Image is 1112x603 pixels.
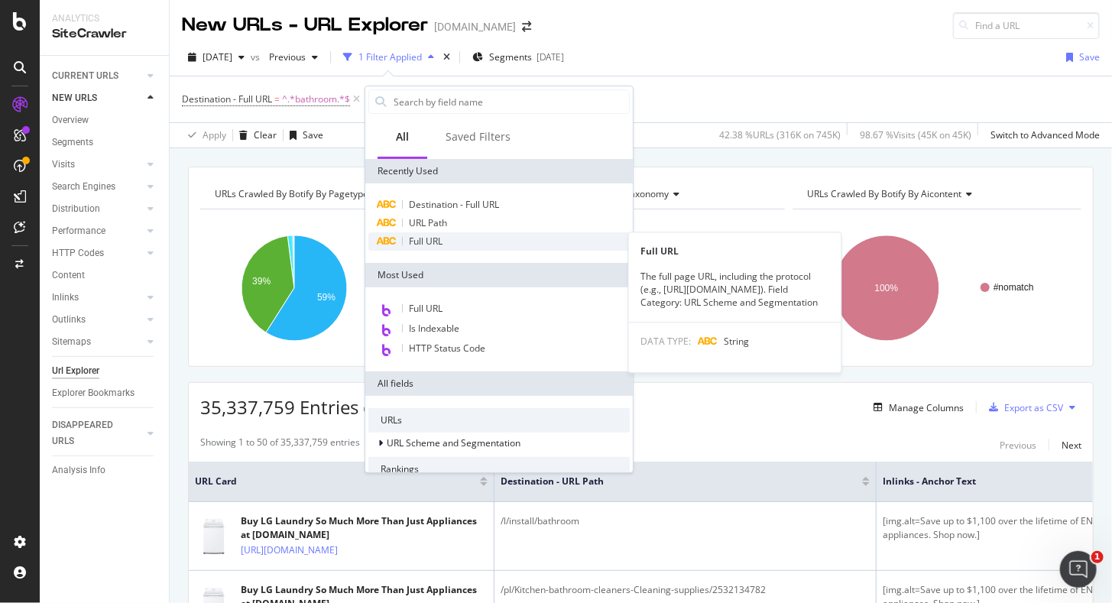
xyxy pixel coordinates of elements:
[365,263,633,287] div: Most Used
[807,187,961,200] span: URLs Crawled By Botify By aicontent
[52,223,105,239] div: Performance
[368,408,630,433] div: URLs
[282,89,350,110] span: ^.*bathroom.*$
[215,187,368,200] span: URLs Crawled By Botify By pagetype
[875,283,899,293] text: 100%
[434,19,516,34] div: [DOMAIN_NAME]
[501,583,870,597] div: /pl/Kitchen-bathroom-cleaners-Cleaning-supplies/2532134782
[52,385,158,401] a: Explorer Bookmarks
[365,159,633,183] div: Recently Used
[953,12,1100,39] input: Find a URL
[629,271,841,310] div: The full page URL, including the protocol (e.g., [URL][DOMAIN_NAME]). Field Category: URL Scheme ...
[990,128,1100,141] div: Switch to Advanced Mode
[52,245,143,261] a: HTTP Codes
[1091,551,1104,563] span: 1
[52,267,158,284] a: Content
[52,462,105,478] div: Analysis Info
[52,334,143,350] a: Sitemaps
[52,112,89,128] div: Overview
[263,50,306,63] span: Previous
[182,12,428,38] div: New URLs - URL Explorer
[200,394,575,420] span: 35,337,759 Entries on 315,820 distinct URLs
[241,543,338,558] a: [URL][DOMAIN_NAME]
[52,462,158,478] a: Analysis Info
[1079,50,1100,63] div: Save
[793,222,1078,355] svg: A chart.
[203,50,232,63] span: 2025 Aug. 16th
[365,371,633,396] div: All fields
[409,235,443,248] span: Full URL
[52,363,99,379] div: Url Explorer
[52,385,135,401] div: Explorer Bookmarks
[409,216,447,229] span: URL Path
[52,135,93,151] div: Segments
[52,417,129,449] div: DISAPPEARED URLS
[241,514,488,542] div: Buy LG Laundry So Much More Than Just Appliances at [DOMAIN_NAME]
[358,50,422,63] div: 1 Filter Applied
[52,267,85,284] div: Content
[1000,439,1036,452] div: Previous
[1000,436,1036,454] button: Previous
[725,335,750,348] span: String
[52,312,143,328] a: Outlinks
[52,334,91,350] div: Sitemaps
[537,50,564,63] div: [DATE]
[396,129,409,144] div: All
[363,90,424,109] button: Add Filter
[182,45,251,70] button: [DATE]
[182,92,272,105] span: Destination - Full URL
[501,514,870,528] div: /l/install/bathroom
[52,135,158,151] a: Segments
[466,45,570,70] button: Segments[DATE]
[195,517,233,556] img: main image
[440,50,453,65] div: times
[719,128,841,141] div: 42.38 % URLs ( 316K on 745K )
[284,123,323,148] button: Save
[508,182,772,206] h4: URLs Crawled By Botify By taxonomy
[52,68,118,84] div: CURRENT URLS
[52,12,157,25] div: Analytics
[317,292,336,303] text: 59%
[889,401,964,414] div: Manage Columns
[387,436,520,449] span: URL Scheme and Segmentation
[52,157,143,173] a: Visits
[511,187,669,200] span: URLs Crawled By Botify By taxonomy
[860,128,971,141] div: 98.67 % Visits ( 45K on 45K )
[641,335,692,348] span: DATA TYPE:
[1004,401,1063,414] div: Export as CSV
[52,112,158,128] a: Overview
[233,123,277,148] button: Clear
[1062,436,1081,454] button: Next
[409,342,485,355] span: HTTP Status Code
[368,457,630,481] div: Rankings
[994,282,1034,293] text: #nomatch
[52,201,100,217] div: Distribution
[392,90,629,113] input: Search by field name
[52,179,115,195] div: Search Engines
[303,128,323,141] div: Save
[200,222,485,355] svg: A chart.
[200,436,360,454] div: Showing 1 to 50 of 35,337,759 entries
[522,21,531,32] div: arrow-right-arrow-left
[212,182,475,206] h4: URLs Crawled By Botify By pagetype
[446,129,511,144] div: Saved Filters
[52,157,75,173] div: Visits
[409,322,459,335] span: Is Indexable
[52,90,97,106] div: NEW URLS
[497,222,782,355] svg: A chart.
[182,123,226,148] button: Apply
[409,302,443,315] span: Full URL
[1062,439,1081,452] div: Next
[629,245,841,258] div: Full URL
[274,92,280,105] span: =
[254,128,277,141] div: Clear
[52,363,158,379] a: Url Explorer
[52,417,143,449] a: DISAPPEARED URLS
[203,128,226,141] div: Apply
[804,182,1068,206] h4: URLs Crawled By Botify By aicontent
[195,475,476,488] span: URL Card
[337,45,440,70] button: 1 Filter Applied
